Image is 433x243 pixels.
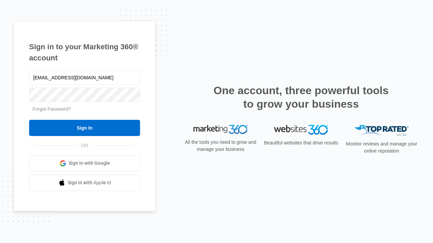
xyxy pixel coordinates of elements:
[211,84,391,111] h2: One account, three powerful tools to grow your business
[193,125,248,134] img: Marketing 360
[29,175,140,191] a: Sign in with Apple Id
[355,125,409,136] img: Top Rated Local
[29,120,140,136] input: Sign In
[69,160,110,167] span: Sign in with Google
[29,155,140,171] a: Sign in with Google
[183,139,258,153] p: All the tools you need to grow and manage your business
[76,142,93,149] span: OR
[32,106,71,112] a: Forgot Password?
[68,179,111,186] span: Sign in with Apple Id
[29,71,140,85] input: Email
[29,41,140,63] h1: Sign in to your Marketing 360® account
[263,139,339,146] p: Beautiful websites that drive results
[274,125,328,135] img: Websites 360
[344,140,419,155] p: Monitor reviews and manage your online reputation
